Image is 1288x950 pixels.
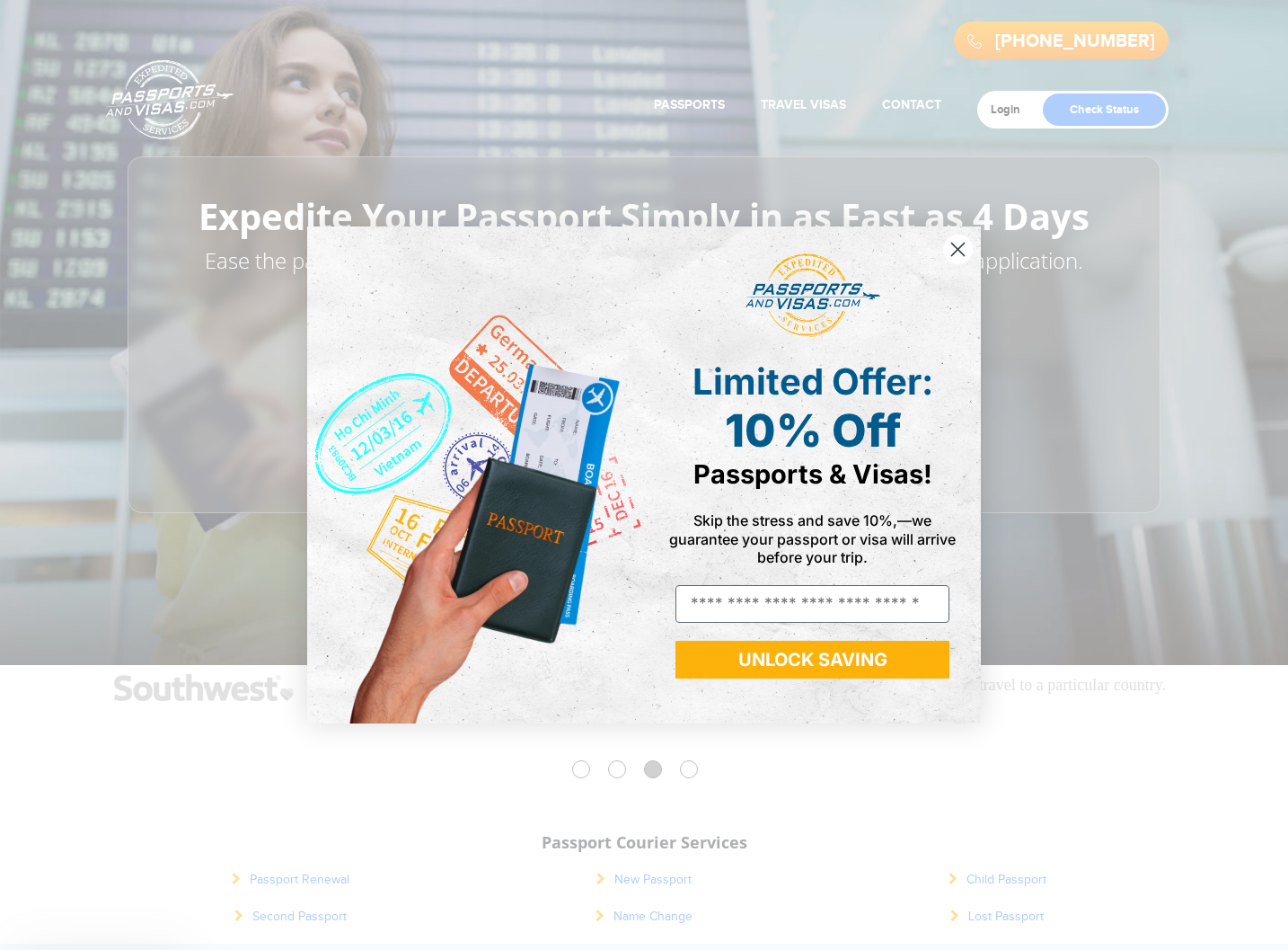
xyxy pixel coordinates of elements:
img: passports and visas [745,253,880,338]
span: Skip the stress and save 10%,—we guarantee your passport or visa will arrive before your trip. [669,511,956,565]
span: UNLOCK SAVING [738,649,887,670]
span: 10% Off [725,404,901,457]
button: Close dialog [942,234,974,265]
span: Limited Offer: [693,360,933,404]
img: de9cda0d-0715-46ca-9a25-073762a91ba7.png [307,226,644,724]
button: UNLOCK SAVING [675,641,949,679]
iframe: Intercom live chat [1227,889,1270,932]
span: Passports & Visas! [693,458,932,490]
